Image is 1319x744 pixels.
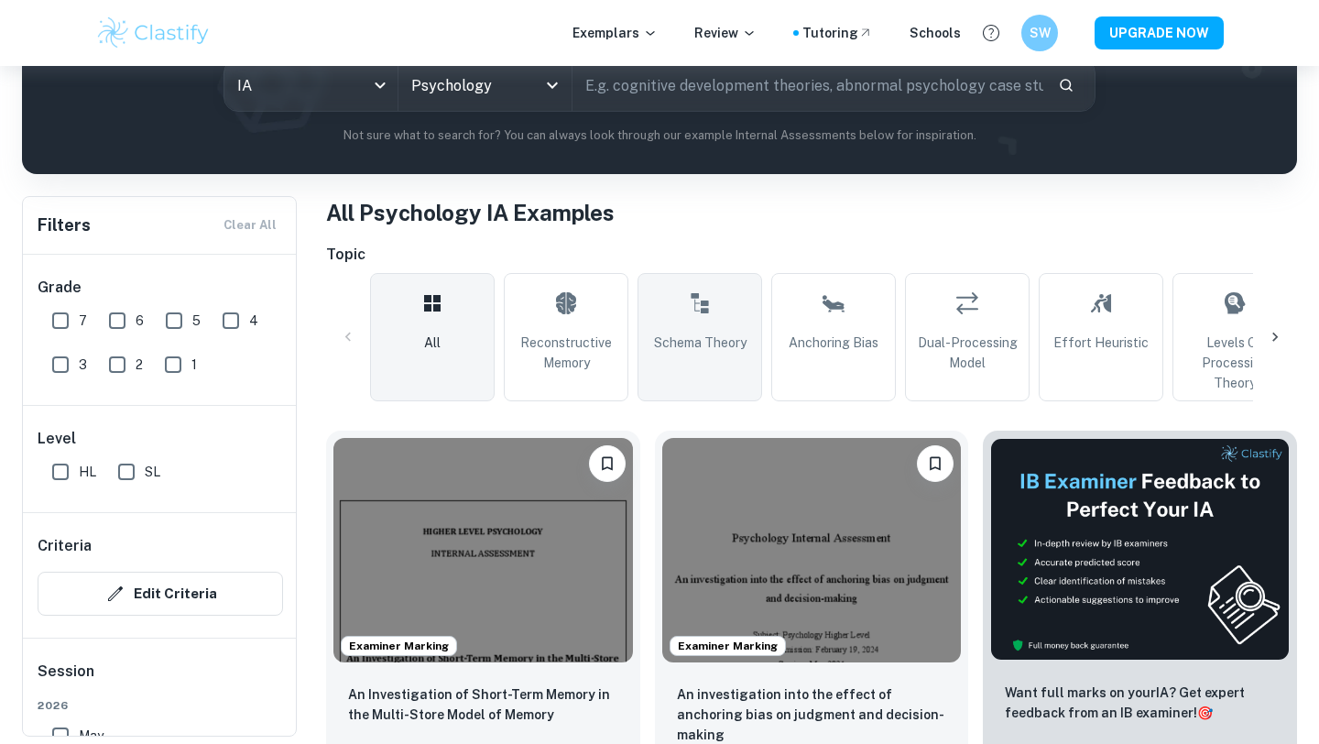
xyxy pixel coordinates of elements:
[95,15,212,51] img: Clastify logo
[191,355,197,375] span: 1
[1053,333,1149,353] span: Effort Heuristic
[670,638,785,654] span: Examiner Marking
[1197,706,1213,720] span: 🎯
[589,445,626,482] button: Bookmark
[662,438,962,662] img: Psychology IA example thumbnail: An investigation into the effect of anch
[224,60,398,111] div: IA
[38,661,283,697] h6: Session
[136,355,143,375] span: 2
[342,638,456,654] span: Examiner Marking
[38,277,283,299] h6: Grade
[79,311,87,331] span: 7
[79,355,87,375] span: 3
[326,244,1297,266] h6: Topic
[512,333,620,373] span: Reconstructive Memory
[37,126,1282,145] p: Not sure what to search for? You can always look through our example Internal Assessments below f...
[192,311,201,331] span: 5
[802,23,873,43] a: Tutoring
[1030,23,1051,43] h6: SW
[572,23,658,43] p: Exemplars
[249,311,258,331] span: 4
[348,684,618,725] p: An Investigation of Short-Term Memory in the Multi-Store Model of Memory
[38,572,283,616] button: Edit Criteria
[79,462,96,482] span: HL
[38,428,283,450] h6: Level
[976,17,1007,49] button: Help and Feedback
[1021,15,1058,51] button: SW
[145,462,160,482] span: SL
[694,23,757,43] p: Review
[326,196,1297,229] h1: All Psychology IA Examples
[913,333,1021,373] span: Dual-Processing Model
[917,445,954,482] button: Bookmark
[424,333,441,353] span: All
[1005,683,1275,723] p: Want full marks on your IA ? Get expert feedback from an IB examiner!
[38,697,283,714] span: 2026
[540,72,565,98] button: Open
[654,333,747,353] span: Schema Theory
[1051,70,1082,101] button: Search
[990,438,1290,661] img: Thumbnail
[333,438,633,662] img: Psychology IA example thumbnail: An Investigation of Short-Term Memory in
[1095,16,1224,49] button: UPGRADE NOW
[1181,333,1289,393] span: Levels of Processing Theory
[38,535,92,557] h6: Criteria
[38,213,91,238] h6: Filters
[910,23,961,43] a: Schools
[572,60,1043,111] input: E.g. cognitive development theories, abnormal psychology case studies, social psychology experime...
[136,311,144,331] span: 6
[789,333,878,353] span: Anchoring Bias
